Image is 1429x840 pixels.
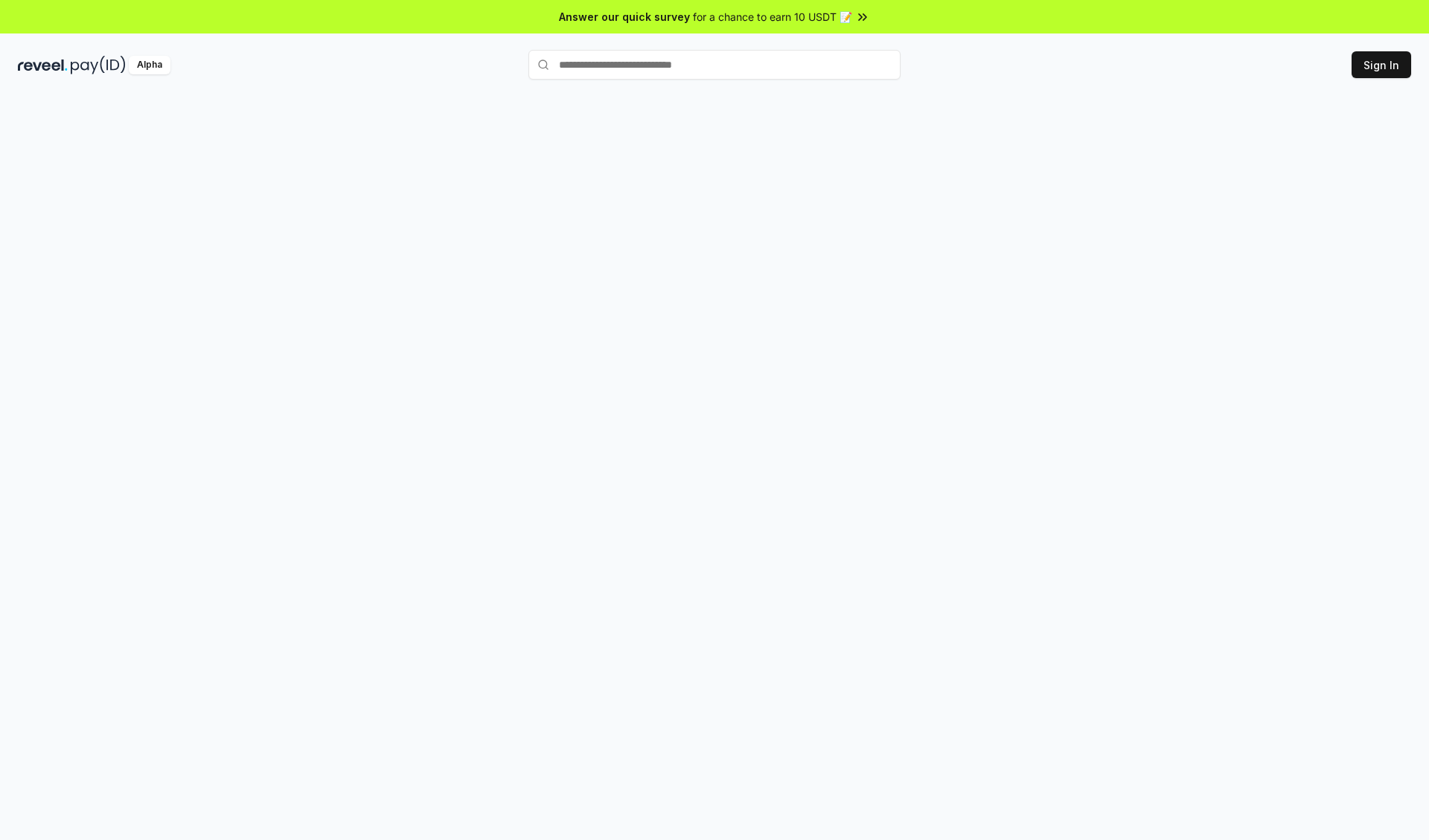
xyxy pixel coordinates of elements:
span: Answer our quick survey [559,9,690,25]
button: Sign In [1352,51,1411,78]
div: Alpha [129,56,170,74]
span: for a chance to earn 10 USDT 📝 [693,9,852,25]
img: pay_id [71,56,126,74]
img: reveel_dark [18,56,68,74]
